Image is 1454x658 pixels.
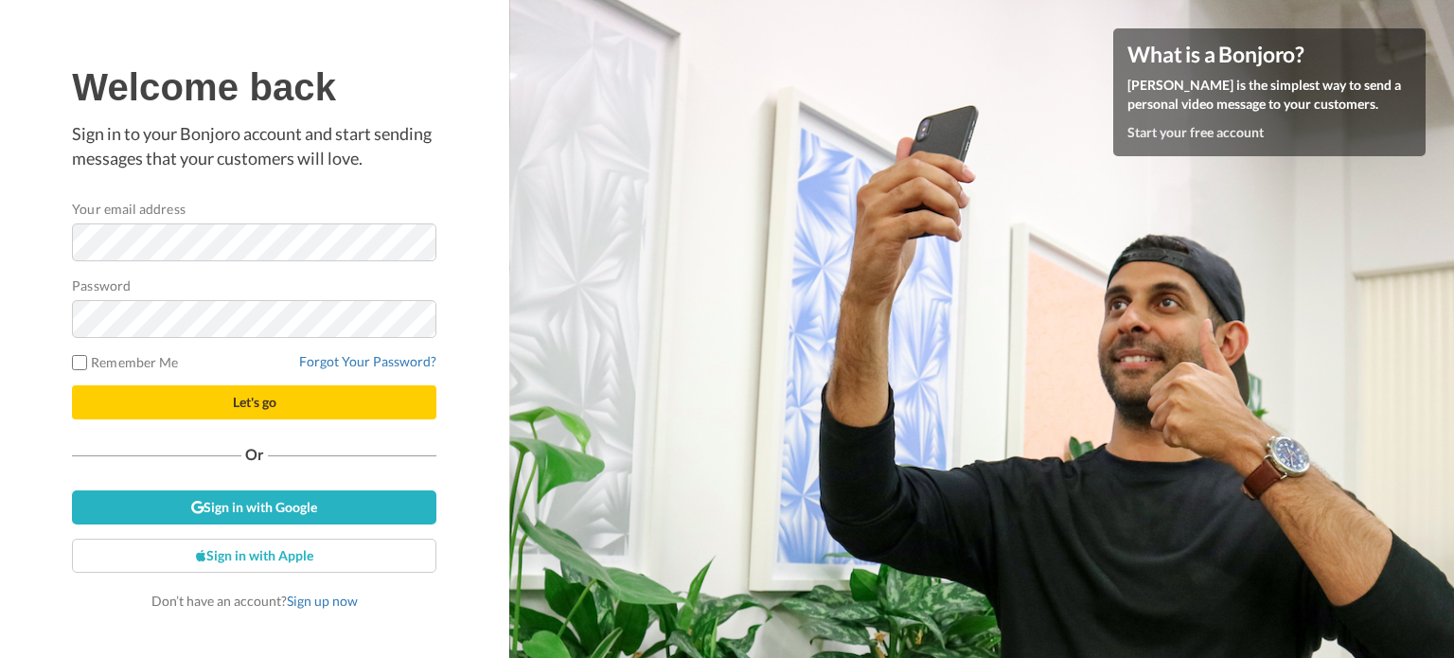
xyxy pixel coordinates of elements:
[72,490,436,525] a: Sign in with Google
[72,66,436,108] h1: Welcome back
[1127,43,1411,66] h4: What is a Bonjoro?
[72,352,178,372] label: Remember Me
[72,122,436,170] p: Sign in to your Bonjoro account and start sending messages that your customers will love.
[72,355,87,370] input: Remember Me
[72,539,436,573] a: Sign in with Apple
[241,448,268,461] span: Or
[299,353,436,369] a: Forgot Your Password?
[72,385,436,419] button: Let's go
[72,199,185,219] label: Your email address
[151,593,358,609] span: Don’t have an account?
[233,394,276,410] span: Let's go
[1127,76,1411,114] p: [PERSON_NAME] is the simplest way to send a personal video message to your customers.
[72,276,131,295] label: Password
[1127,124,1264,140] a: Start your free account
[287,593,358,609] a: Sign up now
